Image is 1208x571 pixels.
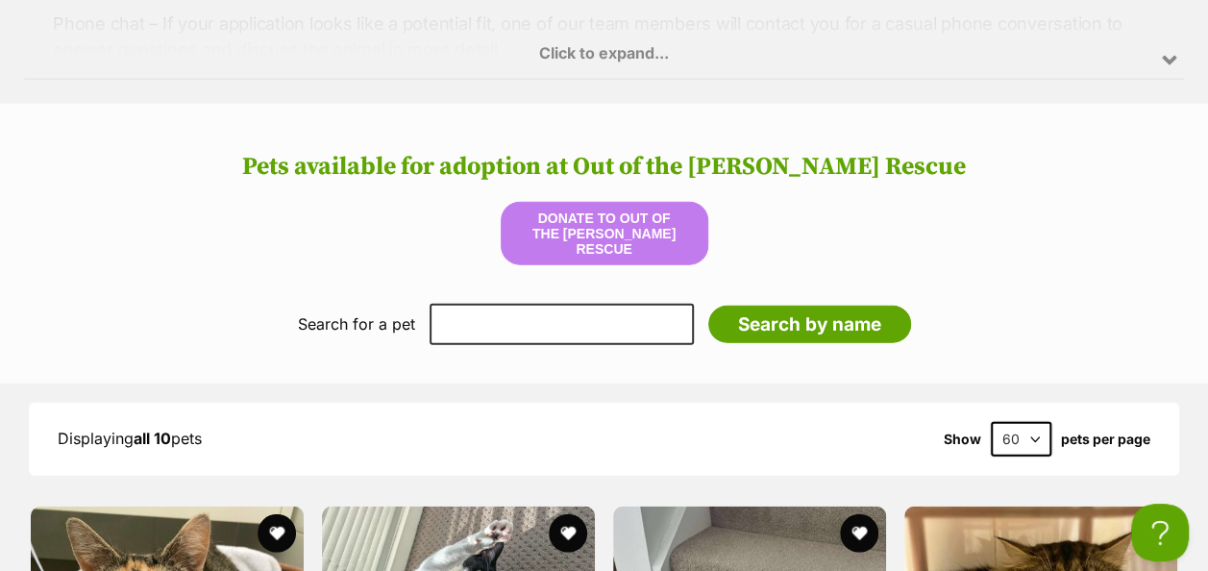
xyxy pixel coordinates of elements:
h2: Pets available for adoption at Out of the [PERSON_NAME] Rescue [19,153,1189,182]
button: favourite [258,514,296,553]
strong: all 10 [134,429,171,448]
button: Donate to Out of the [PERSON_NAME] Rescue [501,202,708,265]
input: Search by name [708,306,911,344]
span: Show [944,432,981,447]
span: Displaying pets [58,429,202,448]
button: favourite [549,514,587,553]
iframe: Help Scout Beacon - Open [1131,504,1189,561]
label: pets per page [1061,432,1150,447]
label: Search for a pet [298,315,415,333]
button: favourite [840,514,878,553]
